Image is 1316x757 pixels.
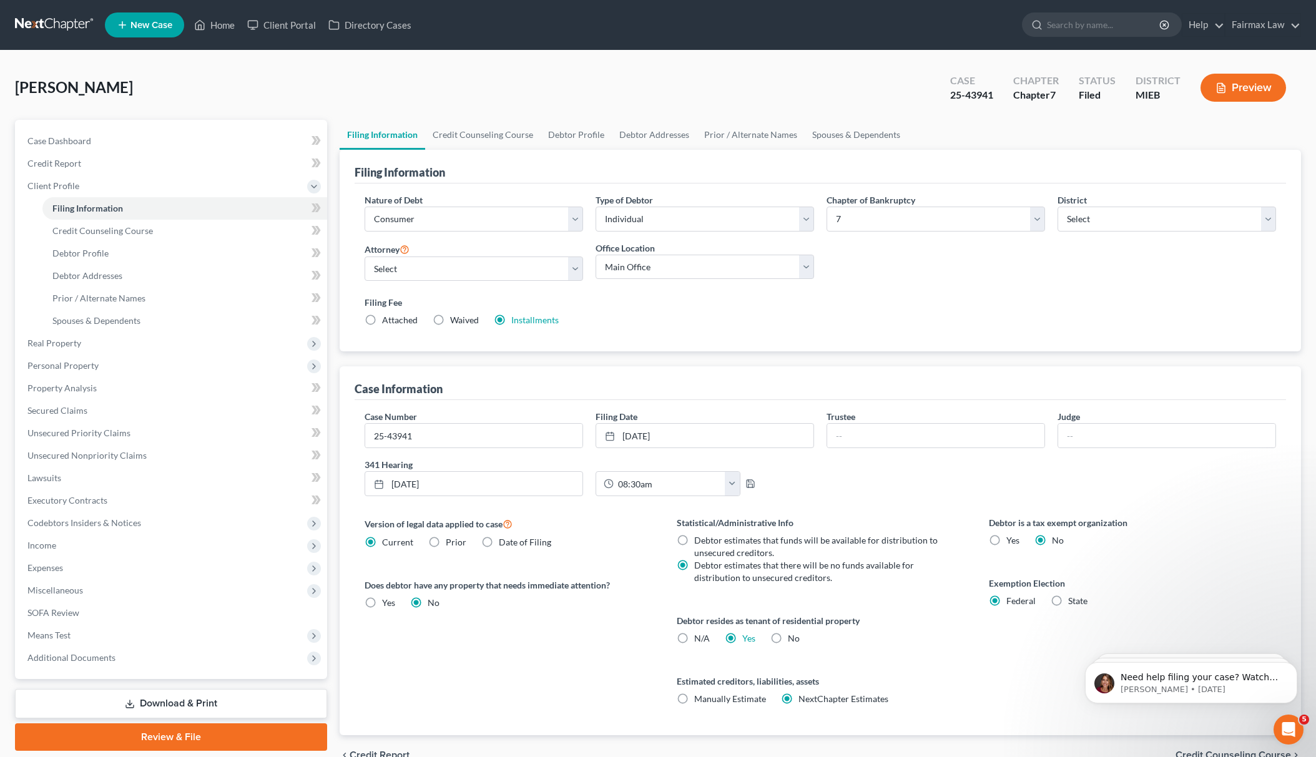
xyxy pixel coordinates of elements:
span: New Case [130,21,172,30]
label: Debtor resides as tenant of residential property [677,614,964,627]
span: Case Dashboard [27,135,91,146]
label: Does debtor have any property that needs immediate attention? [365,579,652,592]
input: -- : -- [614,472,725,496]
label: Exemption Election [989,577,1276,590]
span: [PERSON_NAME] [15,78,133,96]
a: Lawsuits [17,467,327,489]
span: 7 [1050,89,1056,100]
iframe: Intercom live chat [1274,715,1304,745]
a: Spouses & Dependents [805,120,908,150]
label: Judge [1058,410,1080,423]
label: Trustee [827,410,855,423]
a: Unsecured Priority Claims [17,422,327,444]
span: Property Analysis [27,383,97,393]
span: Credit Counseling Course [52,225,153,236]
span: Secured Claims [27,405,87,416]
span: Income [27,540,56,550]
span: Executory Contracts [27,495,107,505]
a: Review & File [15,723,327,751]
div: Filing Information [355,165,445,180]
span: Attached [382,315,418,325]
span: Filing Information [52,203,123,213]
a: Debtor Addresses [612,120,697,150]
span: Waived [450,315,479,325]
label: Office Location [596,242,655,255]
a: Credit Counseling Course [42,220,327,242]
span: Debtor Addresses [52,270,122,281]
span: Debtor Profile [52,248,109,258]
div: Case Information [355,381,443,396]
iframe: Intercom notifications message [1066,636,1316,723]
label: Version of legal data applied to case [365,516,652,531]
span: Prior / Alternate Names [52,293,145,303]
a: Executory Contracts [17,489,327,512]
input: -- [827,424,1044,447]
span: Spouses & Dependents [52,315,140,326]
span: Personal Property [27,360,99,371]
a: Debtor Profile [541,120,612,150]
span: No [788,633,800,643]
label: Nature of Debt [365,193,423,207]
span: No [1052,535,1064,545]
span: Unsecured Priority Claims [27,427,130,438]
a: Download & Print [15,689,327,718]
span: Miscellaneous [27,585,83,595]
input: Search by name... [1047,13,1161,36]
label: Attorney [365,242,410,256]
label: Chapter of Bankruptcy [827,193,915,207]
a: Installments [511,315,559,325]
a: Secured Claims [17,399,327,422]
span: State [1068,595,1088,606]
a: Filing Information [42,197,327,220]
span: 5 [1299,715,1309,725]
span: Debtor estimates that funds will be available for distribution to unsecured creditors. [694,535,938,558]
span: NextChapter Estimates [798,693,888,704]
label: 341 Hearing [358,458,820,471]
a: Credit Report [17,152,327,175]
div: District [1136,74,1181,88]
label: Filing Fee [365,296,1276,309]
div: 25-43941 [950,88,993,102]
label: Case Number [365,410,417,423]
span: Real Property [27,338,81,348]
span: Date of Filing [499,537,551,547]
label: Estimated creditors, liabilities, assets [677,675,964,688]
a: Yes [742,633,755,643]
a: Unsecured Nonpriority Claims [17,444,327,467]
span: Codebtors Insiders & Notices [27,517,141,528]
span: Lawsuits [27,472,61,483]
label: Statistical/Administrative Info [677,516,964,529]
label: Type of Debtor [596,193,653,207]
a: Prior / Alternate Names [42,287,327,310]
label: Debtor is a tax exempt organization [989,516,1276,529]
a: [DATE] [596,424,813,447]
span: No [428,597,439,608]
a: Spouses & Dependents [42,310,327,332]
span: Client Profile [27,180,79,191]
a: Home [188,14,241,36]
span: Current [382,537,413,547]
a: Prior / Alternate Names [697,120,805,150]
span: Credit Report [27,158,81,168]
div: Filed [1079,88,1116,102]
span: Debtor estimates that there will be no funds available for distribution to unsecured creditors. [694,560,914,583]
div: Status [1079,74,1116,88]
a: [DATE] [365,472,582,496]
input: Enter case number... [365,424,582,447]
span: Additional Documents [27,652,115,663]
button: Preview [1201,74,1286,102]
label: District [1058,193,1087,207]
div: MIEB [1136,88,1181,102]
a: Property Analysis [17,377,327,399]
span: Means Test [27,630,71,640]
a: Case Dashboard [17,130,327,152]
span: N/A [694,633,710,643]
a: Client Portal [241,14,322,36]
span: Unsecured Nonpriority Claims [27,450,147,461]
a: Credit Counseling Course [425,120,541,150]
span: Manually Estimate [694,693,766,704]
